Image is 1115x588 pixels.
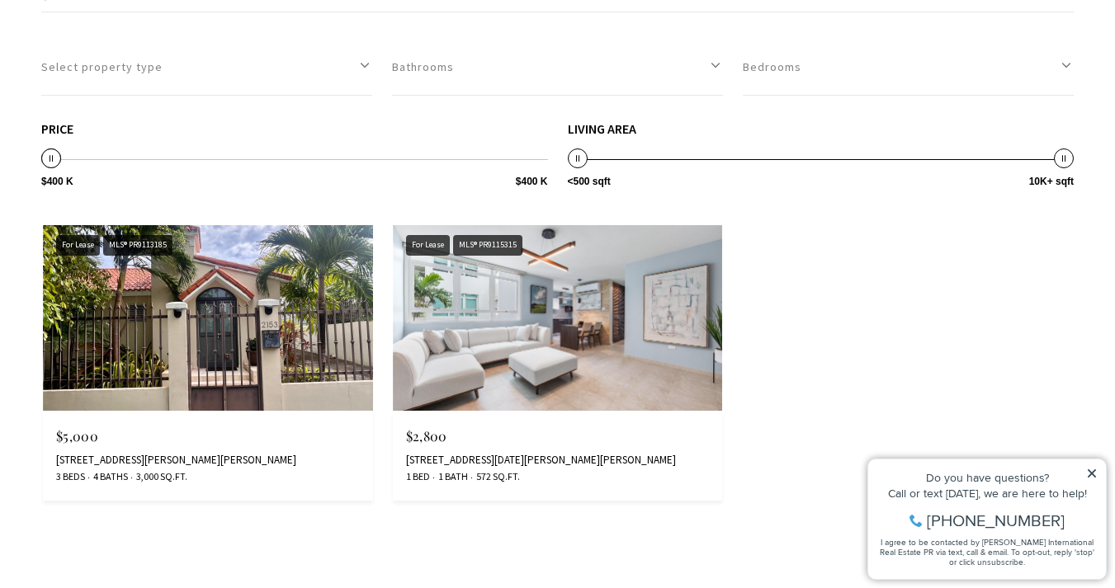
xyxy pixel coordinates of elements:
span: $2,800 [406,427,447,445]
span: 4 Baths [89,470,128,484]
button: Select property type [41,39,372,96]
div: MLS® PR9113185 [103,235,172,256]
div: MLS® PR9115315 [453,235,522,256]
div: [STREET_ADDRESS][DATE][PERSON_NAME][PERSON_NAME] [406,454,710,467]
span: 10K+ sqft [1029,176,1074,186]
img: For Lease [393,225,723,411]
div: For Lease [56,235,100,256]
div: [STREET_ADDRESS][PERSON_NAME][PERSON_NAME] [56,454,360,467]
div: Do you have questions? [17,37,239,49]
span: 3 Beds [56,470,85,484]
div: Call or text [DATE], we are here to help! [17,53,239,64]
span: 1 Bath [434,470,468,484]
a: For Lease For Lease MLS® PR9115315 $2,800 [STREET_ADDRESS][DATE][PERSON_NAME][PERSON_NAME] 1 Bed ... [393,225,723,501]
span: 572 Sq.Ft. [472,470,520,484]
span: [PHONE_NUMBER] [68,78,206,94]
button: Bedrooms [743,39,1074,96]
span: I agree to be contacted by [PERSON_NAME] International Real Estate PR via text, call & email. To ... [21,101,235,133]
span: 3,000 Sq.Ft. [132,470,187,484]
span: $400 K [41,176,73,186]
button: Bathrooms [392,39,723,96]
div: For Lease [406,235,450,256]
a: For Lease For Lease MLS® PR9113185 $5,000 [STREET_ADDRESS][PERSON_NAME][PERSON_NAME] 3 Beds 4 Bat... [43,225,373,501]
span: 1 Bed [406,470,430,484]
img: For Lease [43,225,373,411]
span: $400 K [516,176,548,186]
span: <500 sqft [568,176,611,186]
span: $5,000 [56,427,98,445]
